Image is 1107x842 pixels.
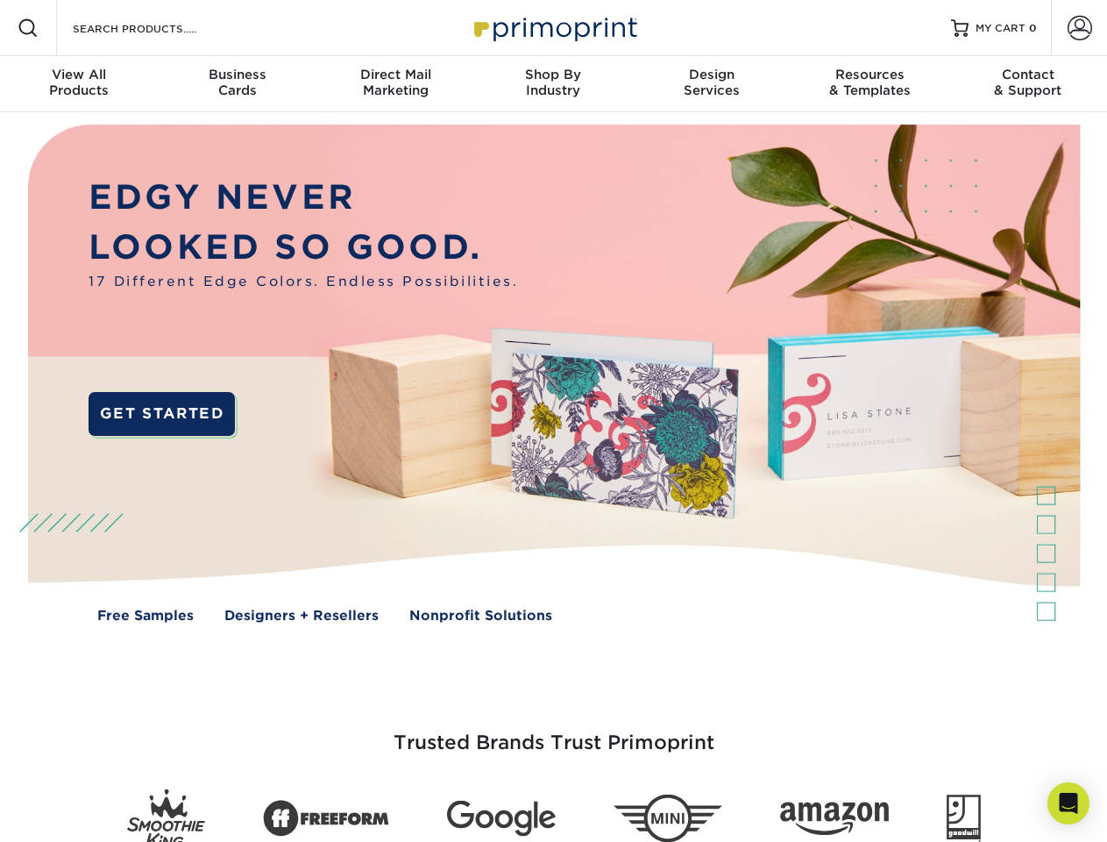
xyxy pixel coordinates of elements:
a: BusinessCards [158,56,316,112]
a: Contact& Support [949,56,1107,112]
a: Nonprofit Solutions [409,606,552,626]
img: Google [447,801,556,837]
div: Industry [474,67,632,98]
span: Resources [791,67,948,82]
div: & Support [949,67,1107,98]
div: Marketing [316,67,474,98]
h3: Trusted Brands Trust Primoprint [41,689,1067,775]
span: Direct Mail [316,67,474,82]
div: Cards [158,67,316,98]
iframe: Google Customer Reviews [4,788,149,836]
p: EDGY NEVER [89,173,518,223]
a: GET STARTED [89,392,235,436]
a: Shop ByIndustry [474,56,632,112]
span: 0 [1029,22,1037,34]
span: Shop By [474,67,632,82]
div: Services [633,67,791,98]
a: Free Samples [97,606,194,626]
input: SEARCH PRODUCTS..... [71,18,242,39]
span: Design [633,67,791,82]
img: Amazon [780,803,889,836]
a: Direct MailMarketing [316,56,474,112]
span: Contact [949,67,1107,82]
p: LOOKED SO GOOD. [89,223,518,273]
img: Primoprint [466,9,642,46]
span: 17 Different Edge Colors. Endless Possibilities. [89,272,518,292]
div: & Templates [791,67,948,98]
a: Designers + Resellers [224,606,379,626]
img: Goodwill [947,795,981,842]
a: Resources& Templates [791,56,948,112]
a: DesignServices [633,56,791,112]
span: MY CART [976,21,1025,36]
div: Open Intercom Messenger [1047,782,1089,824]
span: Business [158,67,316,82]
